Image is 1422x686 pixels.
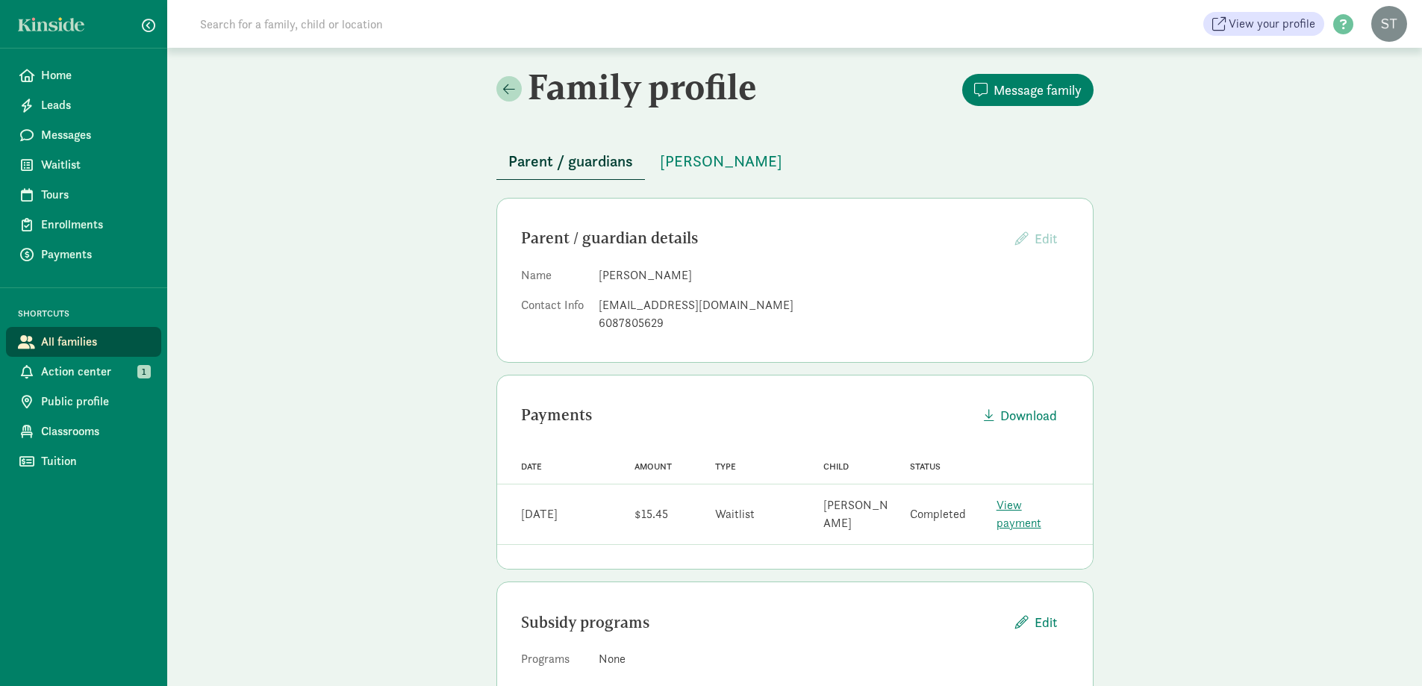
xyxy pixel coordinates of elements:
[6,240,161,269] a: Payments
[962,74,1094,106] button: Message family
[41,96,149,114] span: Leads
[599,296,1069,314] div: [EMAIL_ADDRESS][DOMAIN_NAME]
[41,186,149,204] span: Tours
[994,80,1082,100] span: Message family
[599,266,1069,284] dd: [PERSON_NAME]
[41,246,149,264] span: Payments
[6,120,161,150] a: Messages
[1003,606,1069,638] button: Edit
[1035,230,1057,247] span: Edit
[1203,12,1324,36] a: View your profile
[41,156,149,174] span: Waitlist
[660,149,782,173] span: [PERSON_NAME]
[6,327,161,357] a: All families
[599,650,1069,668] div: None
[137,365,151,378] span: 1
[599,314,1069,332] div: 6087805629
[997,497,1041,531] a: View payment
[496,153,645,170] a: Parent / guardians
[1000,405,1057,425] span: Download
[1229,15,1315,33] span: View your profile
[521,611,1003,634] div: Subsidy programs
[823,461,849,472] span: Child
[1035,612,1057,632] span: Edit
[6,90,161,120] a: Leads
[6,60,161,90] a: Home
[6,180,161,210] a: Tours
[6,387,161,417] a: Public profile
[191,9,610,39] input: Search for a family, child or location
[41,363,149,381] span: Action center
[41,126,149,144] span: Messages
[508,149,633,173] span: Parent / guardians
[634,461,672,472] span: Amount
[1347,614,1422,686] iframe: Chat Widget
[6,150,161,180] a: Waitlist
[41,393,149,411] span: Public profile
[521,461,542,472] span: Date
[6,446,161,476] a: Tuition
[6,210,161,240] a: Enrollments
[823,496,892,532] div: [PERSON_NAME]
[648,143,794,179] button: [PERSON_NAME]
[41,422,149,440] span: Classrooms
[41,216,149,234] span: Enrollments
[648,153,794,170] a: [PERSON_NAME]
[521,266,587,290] dt: Name
[521,296,587,338] dt: Contact Info
[910,461,941,472] span: Status
[634,505,668,523] div: $15.45
[496,66,792,107] h2: Family profile
[41,333,149,351] span: All families
[521,403,972,427] div: Payments
[715,461,736,472] span: Type
[6,417,161,446] a: Classrooms
[521,650,587,674] dt: Programs
[715,505,755,523] div: Waitlist
[521,505,558,523] div: [DATE]
[521,226,1003,250] div: Parent / guardian details
[41,452,149,470] span: Tuition
[496,143,645,180] button: Parent / guardians
[1003,222,1069,255] button: Edit
[910,505,966,523] div: Completed
[41,66,149,84] span: Home
[6,357,161,387] a: Action center 1
[972,399,1069,431] button: Download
